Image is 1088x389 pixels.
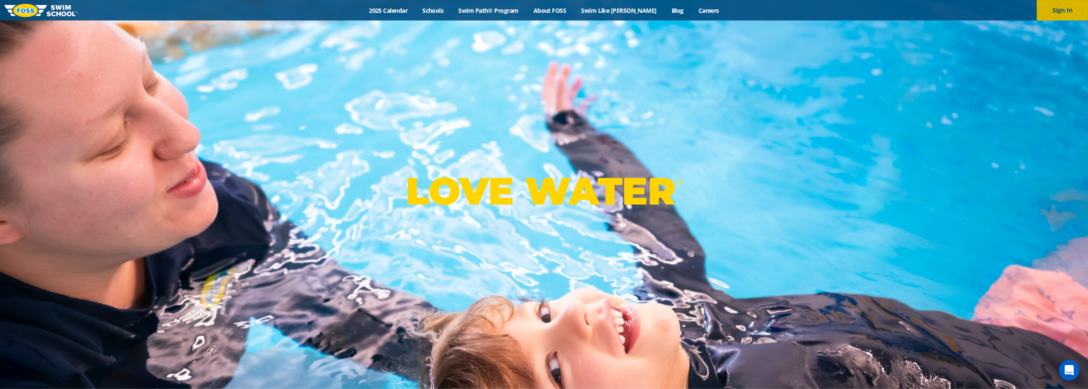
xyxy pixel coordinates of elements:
a: Careers [691,6,726,15]
a: 2025 Calendar [362,6,415,15]
a: Blog [664,6,691,15]
a: About FOSS [526,6,574,15]
sup: ® [675,177,682,187]
img: FOSS Swim School Logo [4,4,77,17]
a: Schools [415,6,451,15]
a: Swim Like [PERSON_NAME] [574,6,664,15]
iframe: Intercom live chat [1059,360,1079,380]
p: LOVE WATER [406,168,682,214]
a: Swim Path® Program [451,6,526,15]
